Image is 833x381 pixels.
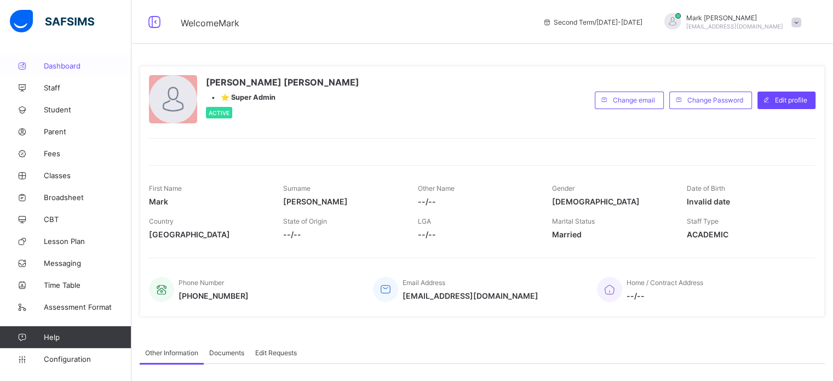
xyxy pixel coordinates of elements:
[149,230,267,239] span: [GEOGRAPHIC_DATA]
[44,61,131,70] span: Dashboard
[283,197,401,206] span: [PERSON_NAME]
[44,83,131,92] span: Staff
[687,184,725,192] span: Date of Birth
[44,193,131,202] span: Broadsheet
[221,93,275,101] span: ⭐ Super Admin
[418,217,431,225] span: LGA
[418,230,536,239] span: --/--
[687,230,805,239] span: ACADEMIC
[775,96,807,104] span: Edit profile
[686,23,783,30] span: [EMAIL_ADDRESS][DOMAIN_NAME]
[686,14,783,22] span: Mark [PERSON_NAME]
[209,349,244,357] span: Documents
[44,105,131,114] span: Student
[44,149,131,158] span: Fees
[209,110,229,116] span: Active
[283,184,311,192] span: Surname
[206,93,359,101] div: •
[181,18,239,29] span: Welcome Mark
[44,215,131,224] span: CBT
[44,127,131,136] span: Parent
[10,10,94,33] img: safsims
[283,230,401,239] span: --/--
[149,217,174,225] span: Country
[418,197,536,206] span: --/--
[44,259,131,268] span: Messaging
[149,197,267,206] span: Mark
[44,171,131,180] span: Classes
[627,278,703,287] span: Home / Contract Address
[403,278,445,287] span: Email Address
[206,77,359,88] span: [PERSON_NAME] [PERSON_NAME]
[44,333,131,342] span: Help
[687,217,719,225] span: Staff Type
[552,197,670,206] span: [DEMOGRAPHIC_DATA]
[613,96,655,104] span: Change email
[418,184,455,192] span: Other Name
[44,237,131,246] span: Lesson Plan
[687,197,805,206] span: Invalid date
[687,96,743,104] span: Change Password
[179,291,249,300] span: [PHONE_NUMBER]
[543,18,642,26] span: session/term information
[149,184,182,192] span: First Name
[44,303,131,311] span: Assessment Format
[44,355,131,363] span: Configuration
[44,281,131,289] span: Time Table
[552,184,575,192] span: Gender
[145,349,198,357] span: Other Information
[653,13,807,31] div: MarkSam
[283,217,327,225] span: State of Origin
[403,291,538,300] span: [EMAIL_ADDRESS][DOMAIN_NAME]
[552,230,670,239] span: Married
[179,278,224,287] span: Phone Number
[255,349,297,357] span: Edit Requests
[552,217,595,225] span: Marital Status
[627,291,703,300] span: --/--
